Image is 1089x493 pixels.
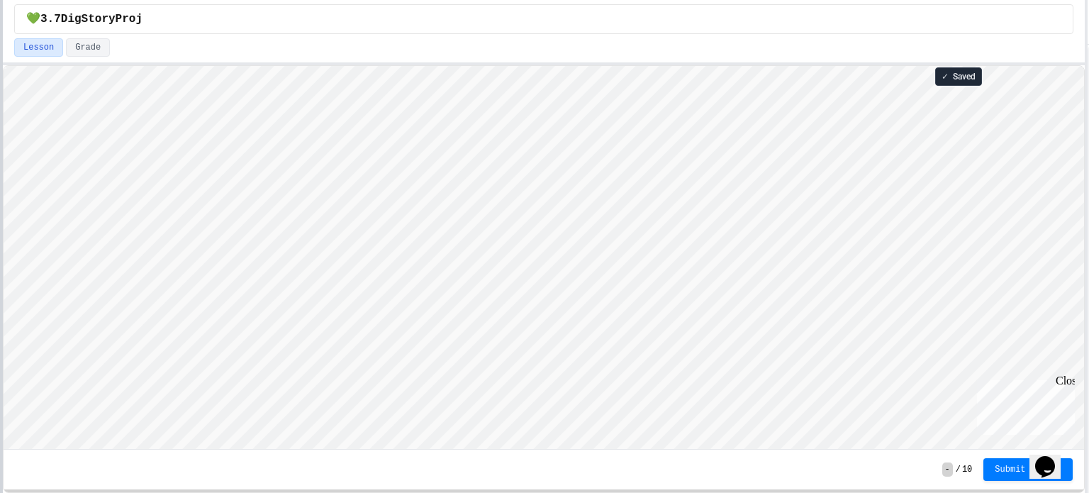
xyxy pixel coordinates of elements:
iframe: chat widget [971,375,1075,435]
span: Saved [953,71,976,82]
span: 10 [962,464,972,475]
button: Grade [66,38,110,57]
span: ✓ [942,71,949,82]
span: 💚3.7DigStoryProj [26,11,143,28]
button: Lesson [14,38,63,57]
span: / [956,464,961,475]
span: Submit Answer [995,464,1061,475]
iframe: chat widget [1029,436,1075,479]
button: Submit Answer [983,458,1073,481]
span: - [942,462,953,477]
iframe: To enrich screen reader interactions, please activate Accessibility in Grammarly extension settings [4,66,1084,449]
div: Chat with us now!Close [6,6,98,90]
